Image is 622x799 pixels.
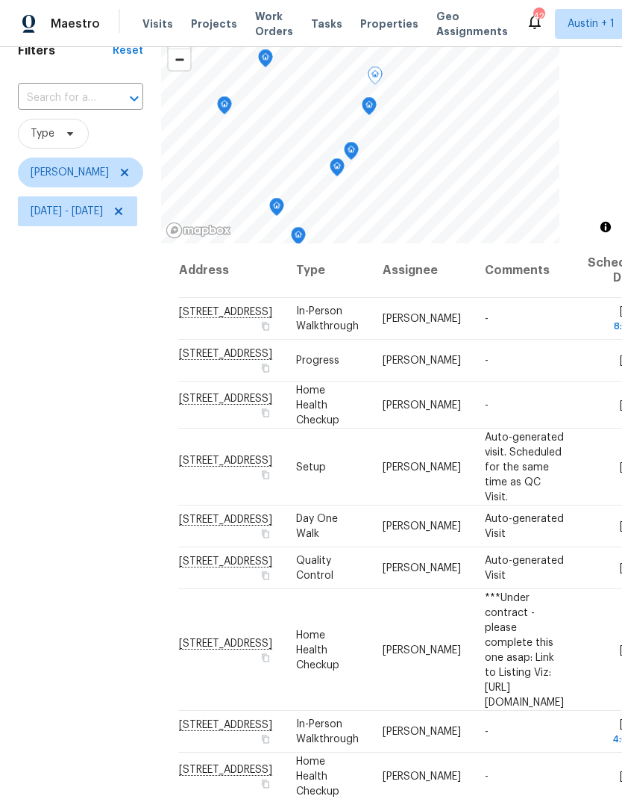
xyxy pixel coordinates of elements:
span: [PERSON_NAME] [383,771,461,781]
button: Copy Address [259,467,272,481]
span: Maestro [51,16,100,31]
button: Open [124,88,145,109]
div: Map marker [217,96,232,119]
span: In-Person Walkthrough [296,306,359,332]
span: - [485,399,489,410]
span: - [485,314,489,324]
th: Assignee [371,243,473,298]
span: [PERSON_NAME] [383,563,461,573]
button: Copy Address [259,733,272,746]
div: Map marker [362,97,377,120]
span: Home Health Checkup [296,629,339,670]
div: Map marker [291,227,306,250]
span: Toggle attribution [601,219,610,235]
span: Setup [296,461,326,472]
canvas: Map [161,19,559,243]
h1: Filters [18,43,113,58]
span: - [485,771,489,781]
button: Toggle attribution [597,218,615,236]
button: Copy Address [259,777,272,790]
span: Work Orders [255,9,293,39]
span: [PERSON_NAME] [383,461,461,472]
span: [PERSON_NAME] [383,644,461,655]
div: Map marker [258,49,273,72]
div: Map marker [344,142,359,165]
div: Map marker [330,158,345,181]
button: Copy Address [259,361,272,375]
button: Copy Address [259,650,272,664]
span: Day One Walk [296,514,338,539]
span: Projects [191,16,237,31]
button: Zoom out [169,49,190,70]
span: ***Under contract - please complete this one asap: Link to Listing Viz: [URL][DOMAIN_NAME] [485,592,564,707]
button: Copy Address [259,527,272,541]
div: Map marker [269,198,284,221]
span: [PERSON_NAME] [383,314,461,324]
span: Geo Assignments [436,9,508,39]
span: [PERSON_NAME] [383,521,461,532]
span: - [485,355,489,366]
th: Comments [473,243,576,298]
div: Map marker [368,66,383,90]
span: Type [31,126,54,141]
button: Copy Address [259,569,272,582]
span: [PERSON_NAME] [383,399,461,410]
div: 42 [533,9,544,24]
span: Quality Control [296,556,333,581]
span: Properties [360,16,418,31]
span: - [485,727,489,737]
input: Search for an address... [18,87,101,110]
th: Type [284,243,371,298]
span: Austin + 1 [568,16,615,31]
span: Auto-generated Visit [485,514,564,539]
button: Copy Address [259,320,272,333]
th: Address [178,243,284,298]
span: Visits [142,16,173,31]
span: In-Person Walkthrough [296,719,359,744]
button: Copy Address [259,405,272,419]
span: [PERSON_NAME] [31,165,109,180]
span: [PERSON_NAME] [383,355,461,366]
span: Auto-generated Visit [485,556,564,581]
span: Auto-generated visit. Scheduled for the same time as QC Visit. [485,432,564,502]
span: [PERSON_NAME] [383,727,461,737]
span: Home Health Checkup [296,385,339,425]
div: Reset [113,43,143,58]
span: Home Health Checkup [296,756,339,796]
a: Mapbox homepage [166,222,231,239]
span: [DATE] - [DATE] [31,204,103,219]
span: Tasks [311,19,342,29]
span: Progress [296,355,339,366]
